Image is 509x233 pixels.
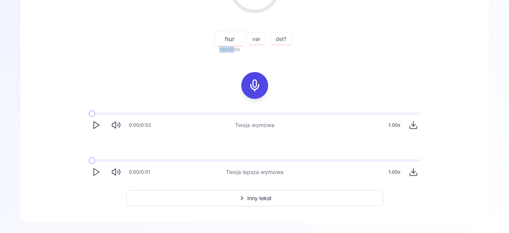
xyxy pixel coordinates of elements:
[235,121,274,129] div: Twoja wymowa
[129,122,151,128] div: 0:00 / 0:02
[126,190,383,206] button: Inny tekst
[129,169,150,175] div: 0:00 / 0:01
[109,118,123,132] button: Mute
[386,118,403,132] div: 1.00 x
[226,168,283,176] div: Twoja lepsza wymowa
[406,165,421,179] button: Download audio
[270,32,292,45] button: det?
[217,45,243,53] span: Hyrvärde
[247,194,271,202] span: Inny tekst
[270,35,292,43] span: det?
[247,32,266,45] button: var
[109,165,123,179] button: Mute
[247,35,266,43] span: var
[386,165,403,179] div: 1.00 x
[89,165,103,179] button: Play
[406,118,421,132] button: Download audio
[89,118,103,132] button: Play
[217,32,243,45] button: hur
[215,34,245,44] span: hur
